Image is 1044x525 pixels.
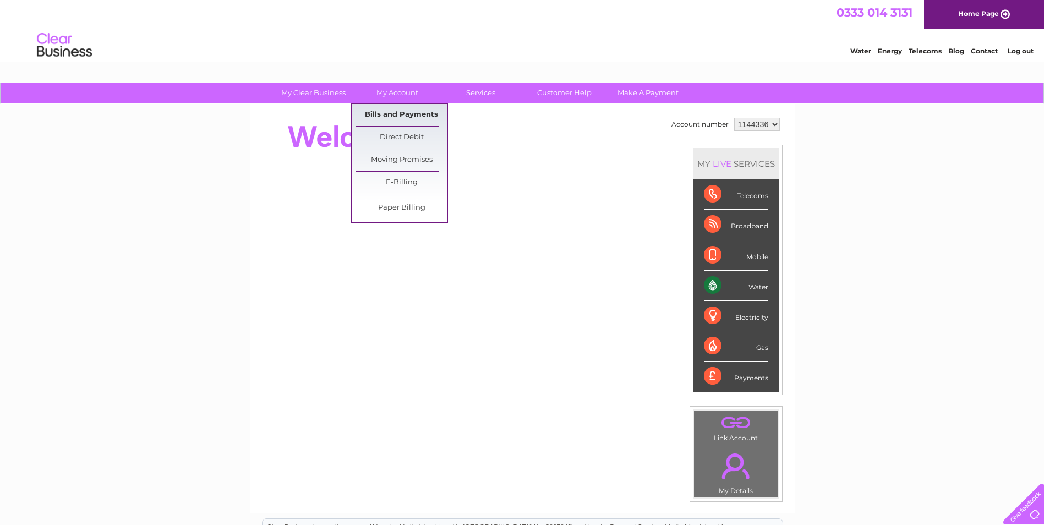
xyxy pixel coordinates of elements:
[1008,47,1034,55] a: Log out
[837,6,912,19] a: 0333 014 3131
[356,104,447,126] a: Bills and Payments
[693,410,779,445] td: Link Account
[878,47,902,55] a: Energy
[356,149,447,171] a: Moving Premises
[704,240,768,271] div: Mobile
[669,115,731,134] td: Account number
[697,413,775,433] a: .
[603,83,693,103] a: Make A Payment
[710,158,734,169] div: LIVE
[704,179,768,210] div: Telecoms
[352,83,442,103] a: My Account
[36,29,92,62] img: logo.png
[704,301,768,331] div: Electricity
[263,6,783,53] div: Clear Business is a trading name of Verastar Limited (registered in [GEOGRAPHIC_DATA] No. 3667643...
[704,210,768,240] div: Broadband
[356,172,447,194] a: E-Billing
[704,331,768,362] div: Gas
[909,47,942,55] a: Telecoms
[693,148,779,179] div: MY SERVICES
[519,83,610,103] a: Customer Help
[948,47,964,55] a: Blog
[435,83,526,103] a: Services
[268,83,359,103] a: My Clear Business
[697,447,775,485] a: .
[356,197,447,219] a: Paper Billing
[704,271,768,301] div: Water
[850,47,871,55] a: Water
[971,47,998,55] a: Contact
[704,362,768,391] div: Payments
[693,444,779,498] td: My Details
[356,127,447,149] a: Direct Debit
